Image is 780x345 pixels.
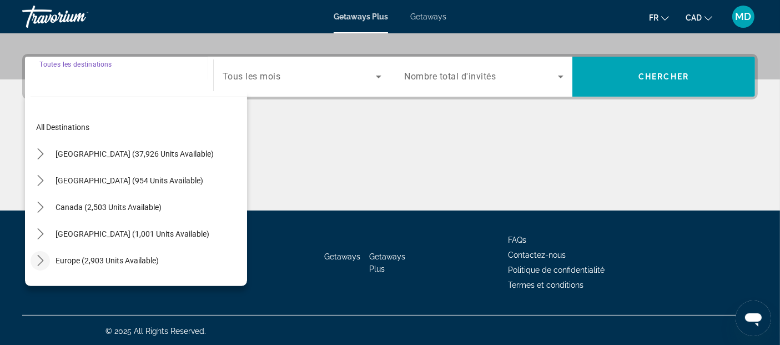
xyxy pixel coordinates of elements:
button: Change language [649,9,669,26]
div: Destination options [25,91,247,286]
span: MD [736,11,752,22]
a: Getaways [410,12,446,21]
a: Getaways [324,252,360,261]
a: Contactez-nous [508,251,566,259]
a: Getaways Plus [334,12,388,21]
button: Toggle Caribbean & Atlantic Islands (1,001 units available) submenu [31,224,50,244]
div: Search widget [25,57,755,97]
button: Search [572,57,755,97]
button: Select destination: Canada (2,503 units available) [50,197,167,217]
button: Select destination: Caribbean & Atlantic Islands (1,001 units available) [50,224,215,244]
span: [GEOGRAPHIC_DATA] (37,926 units available) [56,149,214,158]
button: Toggle Mexico (954 units available) submenu [31,171,50,191]
span: [GEOGRAPHIC_DATA] (954 units available) [56,176,203,185]
span: Europe (2,903 units available) [56,256,159,265]
span: Toutes les destinations [39,61,112,68]
span: [GEOGRAPHIC_DATA] (1,001 units available) [56,229,209,238]
a: FAQs [508,236,526,244]
button: Toggle Australia (248 units available) submenu [31,278,50,297]
button: Toggle United States (37,926 units available) submenu [31,144,50,164]
span: Tous les mois [223,72,281,82]
a: Termes et conditions [508,281,583,289]
a: Getaways Plus [369,252,405,273]
span: © 2025 All Rights Reserved. [105,327,206,336]
a: Travorium [22,2,133,31]
input: Select destination [39,71,199,84]
span: Chercher [638,72,689,81]
button: Select destination: All destinations [31,117,247,137]
span: Nombre total d'invités [405,72,496,82]
span: fr [649,13,658,22]
button: User Menu [729,5,758,28]
iframe: Button to launch messaging window [736,301,771,336]
span: CAD [686,13,702,22]
button: Select destination: United States (37,926 units available) [50,144,219,164]
a: Politique de confidentialité [508,266,605,274]
button: Select destination: Australia (248 units available) [50,277,209,297]
span: All destinations [36,123,89,132]
button: Toggle Europe (2,903 units available) submenu [31,251,50,271]
button: Change currency [686,9,712,26]
button: Toggle Canada (2,503 units available) submenu [31,198,50,217]
span: Canada (2,503 units available) [56,203,162,212]
button: Select destination: Europe (2,903 units available) [50,251,164,271]
button: Select destination: Mexico (954 units available) [50,171,209,191]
